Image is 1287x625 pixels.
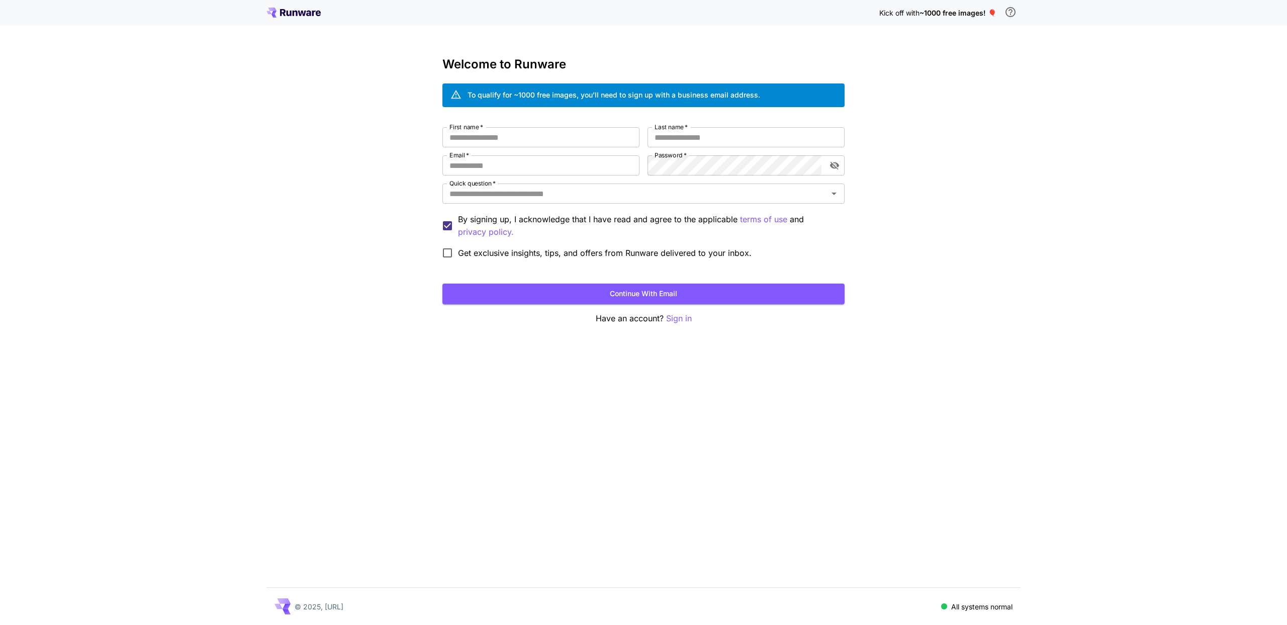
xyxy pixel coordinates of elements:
[827,187,841,201] button: Open
[879,9,920,17] span: Kick off with
[458,226,514,238] p: privacy policy.
[458,213,837,238] p: By signing up, I acknowledge that I have read and agree to the applicable and
[442,312,845,325] p: Have an account?
[458,247,752,259] span: Get exclusive insights, tips, and offers from Runware delivered to your inbox.
[825,156,844,174] button: toggle password visibility
[655,123,688,131] label: Last name
[458,226,514,238] button: By signing up, I acknowledge that I have read and agree to the applicable terms of use and
[449,179,496,188] label: Quick question
[740,213,787,226] p: terms of use
[951,601,1013,612] p: All systems normal
[1000,2,1021,22] button: In order to qualify for free credit, you need to sign up with a business email address and click ...
[449,123,483,131] label: First name
[666,312,692,325] button: Sign in
[295,601,343,612] p: © 2025, [URL]
[920,9,996,17] span: ~1000 free images! 🎈
[740,213,787,226] button: By signing up, I acknowledge that I have read and agree to the applicable and privacy policy.
[468,90,760,100] div: To qualify for ~1000 free images, you’ll need to sign up with a business email address.
[442,284,845,304] button: Continue with email
[442,57,845,71] h3: Welcome to Runware
[449,151,469,159] label: Email
[655,151,687,159] label: Password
